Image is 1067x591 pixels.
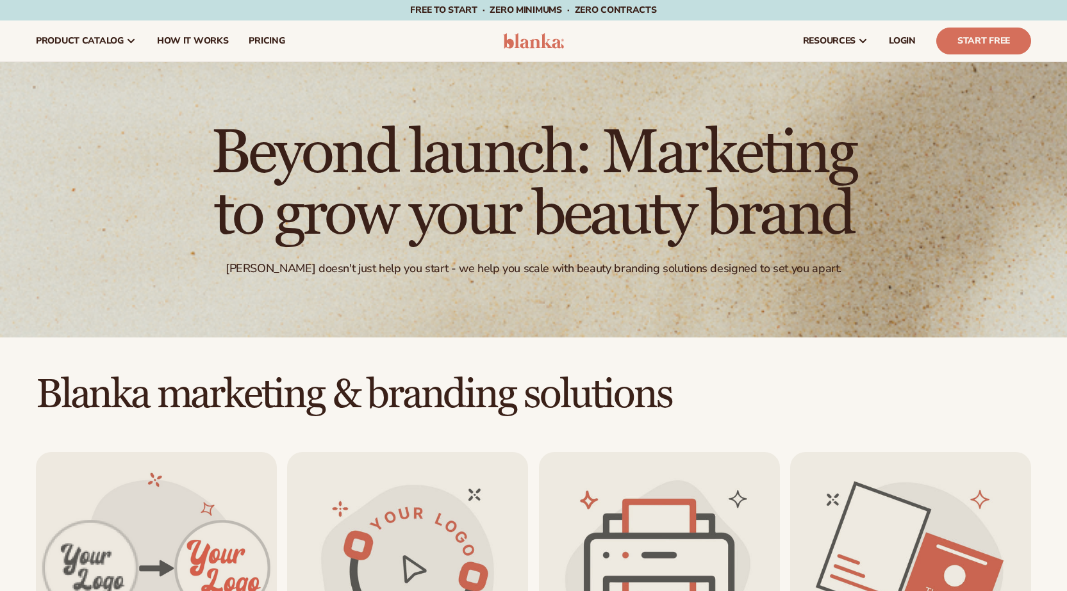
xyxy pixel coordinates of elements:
[226,261,841,276] div: [PERSON_NAME] doesn't just help you start - we help you scale with beauty branding solutions desi...
[36,36,124,46] span: product catalog
[879,20,926,61] a: LOGIN
[181,123,886,246] h1: Beyond launch: Marketing to grow your beauty brand
[157,36,229,46] span: How It Works
[936,28,1031,54] a: Start Free
[889,36,916,46] span: LOGIN
[410,4,656,16] span: Free to start · ZERO minimums · ZERO contracts
[238,20,295,61] a: pricing
[803,36,856,46] span: resources
[793,20,879,61] a: resources
[147,20,239,61] a: How It Works
[503,33,564,49] img: logo
[26,20,147,61] a: product catalog
[249,36,285,46] span: pricing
